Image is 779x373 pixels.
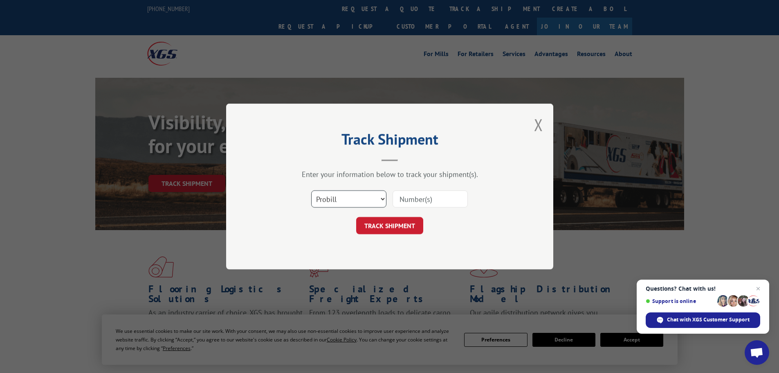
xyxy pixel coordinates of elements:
[646,312,760,328] div: Chat with XGS Customer Support
[267,170,512,179] div: Enter your information below to track your shipment(s).
[667,316,750,323] span: Chat with XGS Customer Support
[646,298,714,304] span: Support is online
[356,217,423,234] button: TRACK SHIPMENT
[267,133,512,149] h2: Track Shipment
[753,284,763,294] span: Close chat
[393,190,468,208] input: Number(s)
[745,340,769,365] div: Open chat
[646,285,760,292] span: Questions? Chat with us!
[534,114,543,136] button: Close modal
